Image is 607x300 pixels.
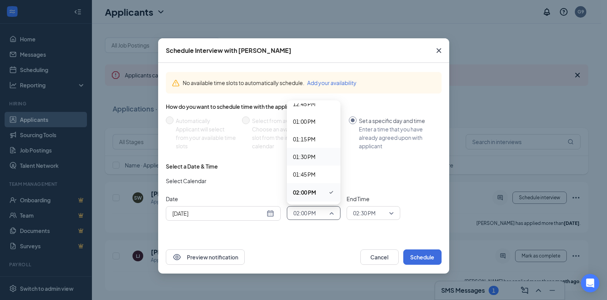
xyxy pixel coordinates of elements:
div: Schedule Interview with [PERSON_NAME] [166,46,291,55]
div: Applicant will select from your available time slots [176,125,236,150]
button: EyePreview notification [166,249,245,265]
span: 02:00 PM [293,188,316,197]
div: Set a specific day and time [359,116,435,125]
span: 02:30 PM [353,207,376,219]
button: Add your availability [307,79,357,87]
span: 01:45 PM [293,170,316,179]
svg: Warning [172,79,180,87]
div: Automatically [176,116,236,125]
button: Close [429,38,449,63]
div: How do you want to schedule time with the applicant? [166,103,442,110]
span: 01:30 PM [293,152,316,161]
div: Open Intercom Messenger [581,274,599,292]
span: Date [166,195,281,203]
span: 01:15 PM [293,135,316,143]
span: 12:45 PM [293,100,316,108]
svg: Checkmark [328,188,334,197]
div: Select from availability [252,116,343,125]
input: Oct 16, 2025 [172,209,265,218]
svg: Cross [434,46,443,55]
span: 02:00 PM [293,207,316,219]
div: Choose an available day and time slot from the interview lead’s calendar [252,125,343,150]
div: Select a Date & Time [166,162,218,170]
div: Enter a time that you have already agreed upon with applicant [359,125,435,150]
div: No available time slots to automatically schedule. [183,79,435,87]
button: Schedule [403,249,442,265]
span: End Time [347,195,400,203]
svg: Eye [172,252,182,262]
span: 01:00 PM [293,117,316,126]
button: Cancel [360,249,399,265]
span: Select Calendar [166,177,206,185]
